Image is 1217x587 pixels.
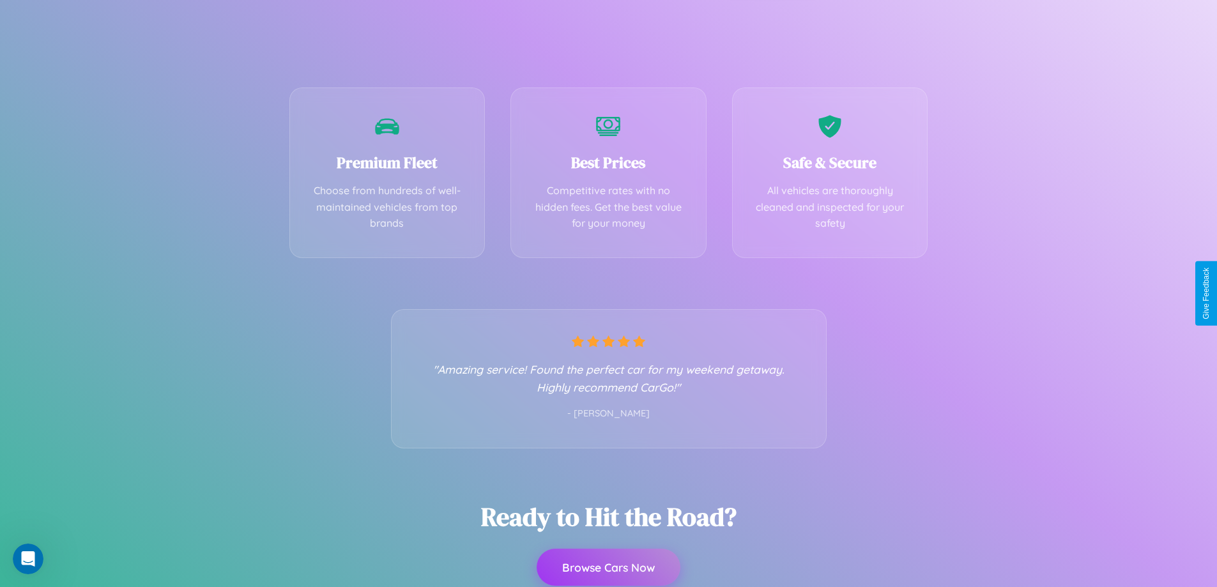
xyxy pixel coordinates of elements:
[530,152,687,173] h3: Best Prices
[13,544,43,574] iframe: Intercom live chat
[752,183,908,232] p: All vehicles are thoroughly cleaned and inspected for your safety
[417,406,800,422] p: - [PERSON_NAME]
[752,152,908,173] h3: Safe & Secure
[417,360,800,396] p: "Amazing service! Found the perfect car for my weekend getaway. Highly recommend CarGo!"
[537,549,680,586] button: Browse Cars Now
[309,152,466,173] h3: Premium Fleet
[481,499,737,534] h2: Ready to Hit the Road?
[1202,268,1211,319] div: Give Feedback
[309,183,466,232] p: Choose from hundreds of well-maintained vehicles from top brands
[530,183,687,232] p: Competitive rates with no hidden fees. Get the best value for your money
